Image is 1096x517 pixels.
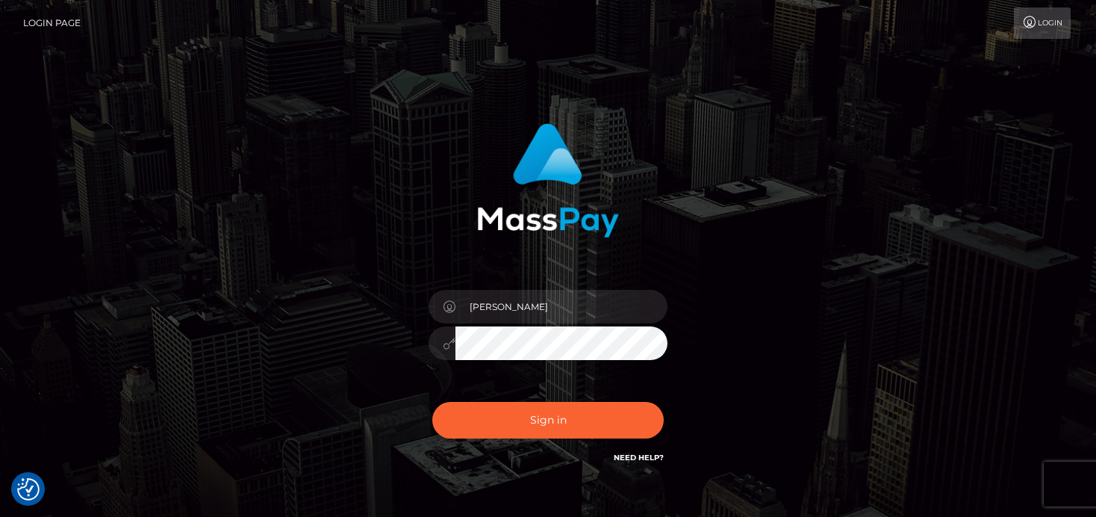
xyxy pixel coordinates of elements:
input: Username... [455,290,667,323]
a: Login [1014,7,1071,39]
img: Revisit consent button [17,478,40,501]
a: Need Help? [614,453,664,462]
img: MassPay Login [477,123,619,238]
button: Sign in [432,402,664,439]
button: Consent Preferences [17,478,40,501]
a: Login Page [23,7,81,39]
